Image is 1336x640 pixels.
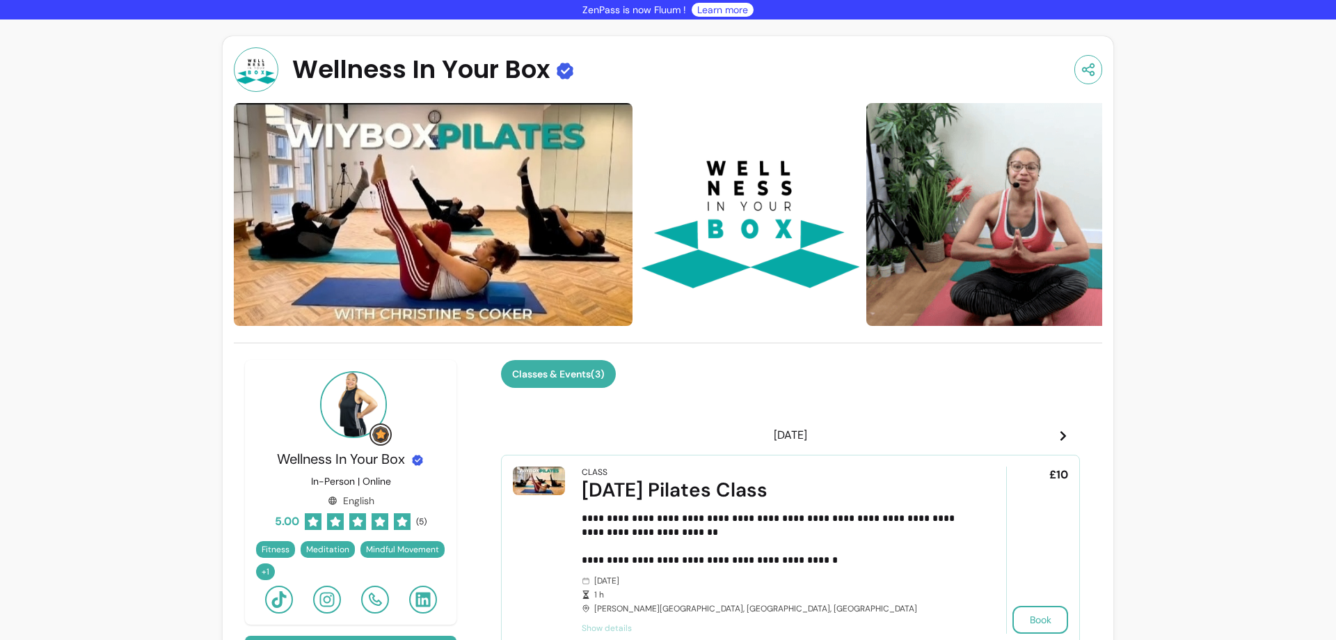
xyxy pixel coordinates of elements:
[320,371,387,438] img: Provider image
[1012,606,1068,634] button: Book
[638,103,861,326] img: https://d22cr2pskkweo8.cloudfront.net/8d2d2094-f85a-481e-bbae-b510982b276f
[234,103,633,327] img: https://d22cr2pskkweo8.cloudfront.net/cb56b002-6664-44c1-ac2f-c96adf875909
[501,360,616,388] button: Classes & Events(3)
[292,56,550,84] span: Wellness In Your Box
[513,467,565,495] img: Thursday Pilates Class
[501,421,1080,449] header: [DATE]
[582,3,686,17] p: ZenPass is now Fluum !
[311,474,391,488] p: In-Person | Online
[594,589,967,600] span: 1 h
[372,426,389,443] img: Grow
[366,544,439,555] span: Mindful Movement
[328,494,374,508] div: English
[582,478,967,503] div: [DATE] Pilates Class
[866,103,1262,326] img: https://d22cr2pskkweo8.cloudfront.net/f3de0864-8db8-4b04-a33f-e4e22b96411d
[1049,467,1068,483] span: £10
[234,47,278,92] img: Provider image
[416,516,427,527] span: ( 5 )
[582,623,967,634] span: Show details
[259,566,272,577] span: + 1
[275,513,299,530] span: 5.00
[306,544,349,555] span: Meditation
[582,467,607,478] div: Class
[582,575,967,614] div: [DATE] [PERSON_NAME][GEOGRAPHIC_DATA], [GEOGRAPHIC_DATA], [GEOGRAPHIC_DATA]
[277,450,405,468] span: Wellness In Your Box
[262,544,289,555] span: Fitness
[697,3,748,17] a: Learn more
